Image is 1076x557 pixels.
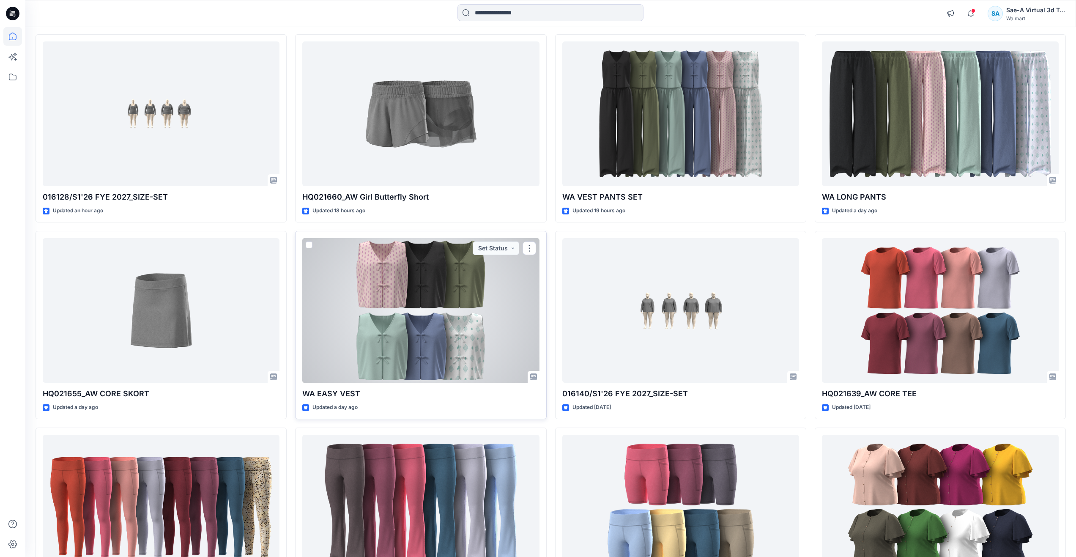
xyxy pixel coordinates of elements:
p: Updated 19 hours ago [572,206,625,215]
p: Updated an hour ago [53,206,103,215]
p: 016140/S1'26 FYE 2027_SIZE-SET [562,388,799,400]
p: Updated a day ago [312,403,358,412]
p: Updated [DATE] [572,403,611,412]
a: HQ021639_AW CORE TEE [822,238,1059,383]
p: HQ021639_AW CORE TEE [822,388,1059,400]
div: SA [988,6,1003,21]
p: HQ021660_AW Girl Butterfly Short [302,191,539,203]
p: Updated [DATE] [832,403,871,412]
a: HQ021660_AW Girl Butterfly Short [302,41,539,187]
p: Updated a day ago [53,403,98,412]
p: Updated 18 hours ago [312,206,365,215]
a: HQ021655_AW CORE SKORT [43,238,279,383]
a: WA VEST PANTS SET [562,41,799,187]
p: Updated a day ago [832,206,877,215]
div: Sae-A Virtual 3d Team [1006,5,1065,15]
p: 016128/S1'26 FYE 2027_SIZE-SET [43,191,279,203]
a: WA LONG PANTS [822,41,1059,187]
a: 016128/S1'26 FYE 2027_SIZE-SET [43,41,279,187]
p: WA EASY VEST [302,388,539,400]
p: HQ021655_AW CORE SKORT [43,388,279,400]
a: 016140/S1'26 FYE 2027_SIZE-SET [562,238,799,383]
p: WA LONG PANTS [822,191,1059,203]
a: WA EASY VEST [302,238,539,383]
p: WA VEST PANTS SET [562,191,799,203]
div: Walmart [1006,15,1065,22]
